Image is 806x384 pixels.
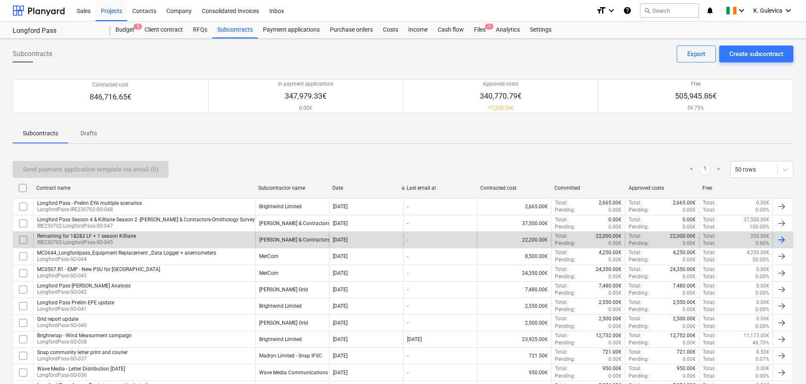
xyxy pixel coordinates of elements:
p: Total : [703,273,715,280]
p: IRE230702-LongfordPass-SO-045 [37,239,136,246]
div: [DATE] [333,320,348,326]
p: 0.00€ [683,216,696,223]
p: 0.00€ [608,216,621,223]
i: keyboard_arrow_down [783,5,793,16]
p: 950.00€ [677,365,696,372]
p: Total : [629,199,641,207]
p: LongfordPass-SO-036 [37,372,125,379]
p: Pending : [629,356,649,363]
p: 0.00% [755,207,769,214]
p: Total : [555,282,568,290]
p: LongfordPass-SO-041 [37,306,114,313]
div: Create subcontract [729,48,783,59]
p: Total : [629,233,641,240]
div: - [407,220,408,226]
p: 0.00€ [683,290,696,297]
div: Free [702,185,770,191]
div: Madryn Limited - Snap IFSC [259,353,322,359]
p: 24,350.00€ [596,266,621,273]
div: Export [687,48,705,59]
div: MetCom [259,253,278,259]
p: LongfordPass-SO-038 [37,338,132,346]
div: Longford Pass Prelim EPE update [37,300,114,306]
p: Total : [555,249,568,256]
p: 0.90% [755,240,769,247]
p: 347,979.33€ [278,91,333,101]
p: 0.00€ [608,207,621,214]
p: 46.70% [752,339,769,346]
p: Total : [703,299,715,306]
p: 0.00€ [683,256,696,263]
div: Last email at [407,185,474,191]
p: Total : [703,207,715,214]
p: 0.00% [755,290,769,297]
a: Client contract [139,21,188,38]
p: 721.00€ [677,349,696,356]
div: Brightwind Limited [259,336,302,342]
p: 22,000.00€ [596,233,621,240]
button: Search [640,3,699,18]
p: 0.00€ [608,273,621,280]
p: 2,500.00€ [673,315,696,322]
p: Total : [629,266,641,273]
p: Drafts [78,129,99,138]
p: Total : [703,315,715,322]
p: In payment applications [278,81,333,88]
p: Pending : [629,273,649,280]
a: Settings [525,21,557,38]
p: 0.00€ [756,199,769,207]
p: 0.00€ [683,207,696,214]
p: Total : [703,365,715,372]
p: 7,480.00€ [673,282,696,290]
div: Brightwind Limited [259,204,302,209]
div: Remaining for 1&2&3 LF + 1 season Killiane [37,233,136,239]
div: [DATE] [333,204,348,209]
p: LongfordPass-SO-043 [37,272,160,279]
p: Pending : [629,306,649,313]
a: Costs [378,21,403,38]
p: Pending : [555,273,575,280]
div: Income [403,21,433,38]
div: Mullan Grid [259,320,308,326]
p: Pending : [555,240,575,247]
a: Previous page [686,164,696,175]
i: format_size [596,5,606,16]
div: 7,480.00€ [477,282,551,297]
p: Pending : [555,223,575,231]
p: Total : [703,199,715,207]
p: 0.00€ [608,306,621,313]
div: 721.50€ [477,349,551,363]
div: [DATE] [407,336,422,342]
p: 0.00% [755,373,769,380]
p: Total : [629,282,641,290]
p: 340,770.79€ [480,91,522,101]
div: Mullan Grid [259,287,308,293]
div: MC0644_Longfordpass_Equipment Replacement _Data Logger + anemometers [37,250,216,256]
p: Pending : [629,323,649,330]
div: MC0507.R1 - EMP - New PSU for [GEOGRAPHIC_DATA] [37,266,160,272]
p: 0.00€ [683,339,696,346]
div: - [407,353,408,359]
p: Total : [703,223,715,231]
p: Pending : [629,256,649,263]
p: 0.00€ [608,373,621,380]
p: Pending : [555,339,575,346]
p: Total : [703,240,715,247]
div: [DATE] [333,237,348,243]
p: Total : [629,365,641,372]
div: 2,550.00€ [477,299,551,313]
div: 24,350.00€ [477,266,551,280]
span: 5 [134,24,142,30]
p: Total : [555,199,568,207]
div: Longford Pass [13,27,100,35]
p: 0.00€ [683,273,696,280]
span: K. Gulevica [753,7,782,14]
p: Total : [629,249,641,256]
p: 0.00€ [756,299,769,306]
div: 23,925.00€ [477,332,551,346]
a: Analytics [491,21,525,38]
div: - [407,204,408,209]
div: - [407,320,408,326]
div: - [407,253,408,259]
div: - [407,303,408,309]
